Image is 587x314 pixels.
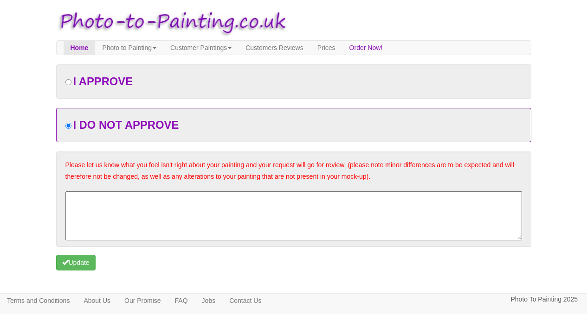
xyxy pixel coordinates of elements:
button: Update [56,255,96,270]
a: Customers Reviews [239,41,310,55]
a: Prices [310,41,342,55]
p: Please let us know what you feel isn't right about your painting and your request will go for rev... [65,159,522,182]
img: Photo to Painting [52,5,289,40]
a: Our Promise [117,294,168,308]
p: Photo To Painting 2025 [510,294,578,305]
a: About Us [77,294,117,308]
a: Contact Us [222,294,268,308]
a: Home [64,41,96,55]
a: Jobs [195,294,223,308]
a: FAQ [168,294,195,308]
a: Customer Paintings [163,41,239,55]
span: I DO NOT APPROVE [73,119,179,131]
a: Order Now! [342,41,390,55]
span: I APPROVE [73,75,133,88]
a: Photo to Painting [95,41,163,55]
